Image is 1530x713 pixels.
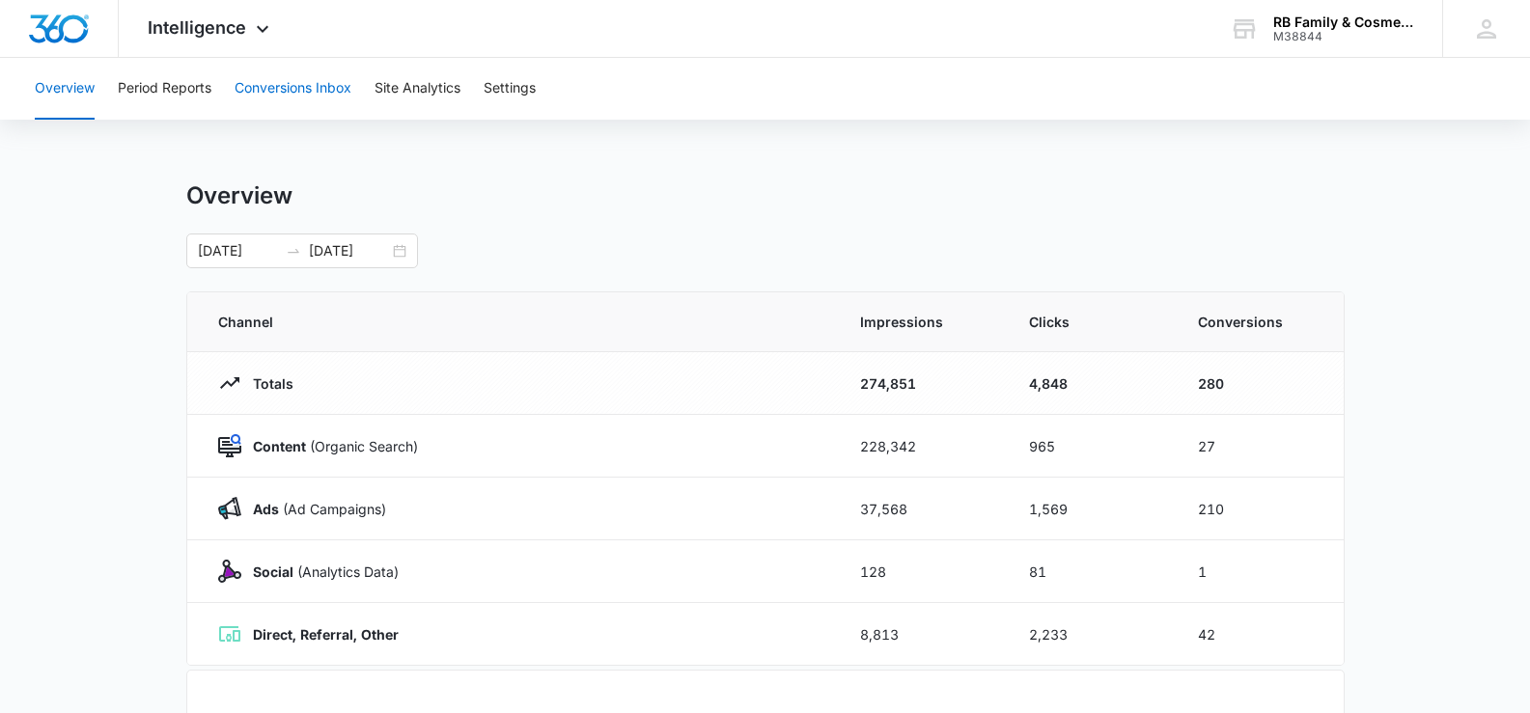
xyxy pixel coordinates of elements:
[218,434,241,457] img: Content
[837,415,1006,478] td: 228,342
[286,243,301,259] span: to
[1175,603,1344,666] td: 42
[1273,14,1414,30] div: account name
[1006,415,1175,478] td: 965
[1006,540,1175,603] td: 81
[35,58,95,120] button: Overview
[253,563,293,580] strong: Social
[198,240,278,261] input: Start date
[375,58,460,120] button: Site Analytics
[235,58,351,120] button: Conversions Inbox
[241,436,418,456] p: (Organic Search)
[118,58,211,120] button: Period Reports
[253,438,306,454] strong: Content
[253,501,279,517] strong: Ads
[218,497,241,520] img: Ads
[286,243,301,259] span: swap-right
[1175,540,1344,603] td: 1
[1029,312,1152,332] span: Clicks
[1198,312,1313,332] span: Conversions
[1175,352,1344,415] td: 280
[186,181,292,210] h1: Overview
[218,560,241,583] img: Social
[148,17,246,38] span: Intelligence
[837,603,1006,666] td: 8,813
[484,58,536,120] button: Settings
[241,373,293,394] p: Totals
[837,352,1006,415] td: 274,851
[1006,603,1175,666] td: 2,233
[241,562,399,582] p: (Analytics Data)
[860,312,983,332] span: Impressions
[1273,30,1414,43] div: account id
[837,478,1006,540] td: 37,568
[1175,415,1344,478] td: 27
[218,312,814,332] span: Channel
[1175,478,1344,540] td: 210
[241,499,386,519] p: (Ad Campaigns)
[253,626,399,643] strong: Direct, Referral, Other
[1006,478,1175,540] td: 1,569
[1006,352,1175,415] td: 4,848
[837,540,1006,603] td: 128
[309,240,389,261] input: End date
